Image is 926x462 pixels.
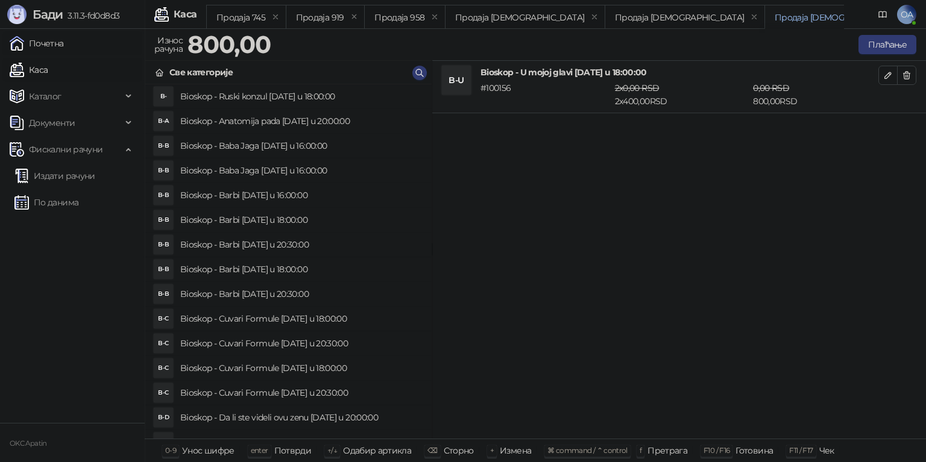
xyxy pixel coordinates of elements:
button: remove [268,12,283,22]
h4: Bioskop - Cuvari Formule [DATE] u 18:00:00 [180,309,422,328]
span: Бади [33,7,63,22]
span: F10 / F16 [704,446,729,455]
div: Претрага [647,443,687,458]
span: f [640,446,641,455]
div: B-U [442,66,471,95]
div: Чек [819,443,834,458]
span: OA [897,5,916,24]
a: По данима [14,190,78,214]
div: B-C [154,334,173,353]
div: B-B [154,210,173,229]
span: 2 x 0,00 RSD [615,83,660,93]
span: 0-9 [165,446,176,455]
div: Одабир артикла [343,443,411,458]
div: Продаја 745 [216,11,265,24]
a: Документација [873,5,892,24]
div: 2 x 400,00 RSD [613,81,751,108]
a: Издати рачуни [14,164,95,188]
div: B- [154,87,173,106]
div: Унос шифре [182,443,235,458]
div: Продаја 958 [374,11,424,24]
div: B-B [154,161,173,180]
div: Износ рачуна [152,33,185,57]
h4: Bioskop - Barbi [DATE] u 18:00:00 [180,210,422,229]
span: Фискални рачуни [29,137,102,161]
span: Каталог [29,84,61,108]
h4: Bioskop - Barbi [DATE] u 16:00:00 [180,186,422,205]
div: B-C [154,383,173,402]
span: Документи [29,111,75,135]
div: Продаја 919 [296,11,344,24]
div: B-B [154,284,173,304]
button: remove [746,12,762,22]
div: Продаја [DEMOGRAPHIC_DATA] [775,11,904,24]
h4: Bioskop - Anatomija pada [DATE] u 20:00:00 [180,111,422,131]
span: 0,00 RSD [753,83,789,93]
h4: Bioskop - Barbi [DATE] u 20:30:00 [180,284,422,304]
div: grid [145,84,432,439]
span: enter [251,446,268,455]
span: ⌘ command / ⌃ control [547,446,628,455]
div: Све категорије [169,66,233,79]
img: Logo [7,5,27,24]
span: F11 / F17 [789,446,813,455]
h4: Bioskop - Cuvari Formule [DATE] u 18:00:00 [180,358,422,378]
span: ⌫ [427,446,437,455]
div: Сторно [444,443,474,458]
a: Каса [10,58,48,82]
div: Потврди [274,443,312,458]
h4: Bioskop - Baba Jaga [DATE] u 16:00:00 [180,161,422,180]
div: B-D [154,408,173,427]
h4: Bioskop - Da li ste videli ovu zenu [DATE] u 20:00:00 [180,432,422,452]
div: # 100156 [478,81,613,108]
h4: Bioskop - Barbi [DATE] u 18:00:00 [180,260,422,279]
button: remove [347,12,362,22]
small: OKC Apatin [10,439,47,448]
h4: Bioskop - Ruski konzul [DATE] u 18:00:00 [180,87,422,106]
h4: Bioskop - Cuvari Formule [DATE] u 20:30:00 [180,334,422,353]
div: Продаја [DEMOGRAPHIC_DATA] [615,11,744,24]
div: B-B [154,186,173,205]
button: Плаћање [858,35,916,54]
div: B-B [154,260,173,279]
a: Почетна [10,31,64,55]
div: B-B [154,136,173,155]
div: 800,00 RSD [751,81,881,108]
span: 3.11.3-fd0d8d3 [63,10,119,21]
h4: Bioskop - Cuvari Formule [DATE] u 20:30:00 [180,383,422,402]
h4: Bioskop - Baba Jaga [DATE] u 16:00:00 [180,136,422,155]
div: Готовина [735,443,773,458]
div: B-C [154,358,173,378]
div: B-D [154,432,173,452]
span: ↑/↓ [327,446,337,455]
div: B-C [154,309,173,328]
div: B-A [154,111,173,131]
div: Продаја [DEMOGRAPHIC_DATA] [455,11,584,24]
h4: Bioskop - Da li ste videli ovu zenu [DATE] u 20:00:00 [180,408,422,427]
div: B-B [154,235,173,254]
h4: Bioskop - Barbi [DATE] u 20:30:00 [180,235,422,254]
button: remove [587,12,602,22]
button: remove [427,12,443,22]
div: Измена [500,443,531,458]
strong: 800,00 [187,30,271,59]
h4: Bioskop - U mojoj glavi [DATE] u 18:00:00 [480,66,878,79]
span: + [490,446,494,455]
div: Каса [174,10,197,19]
